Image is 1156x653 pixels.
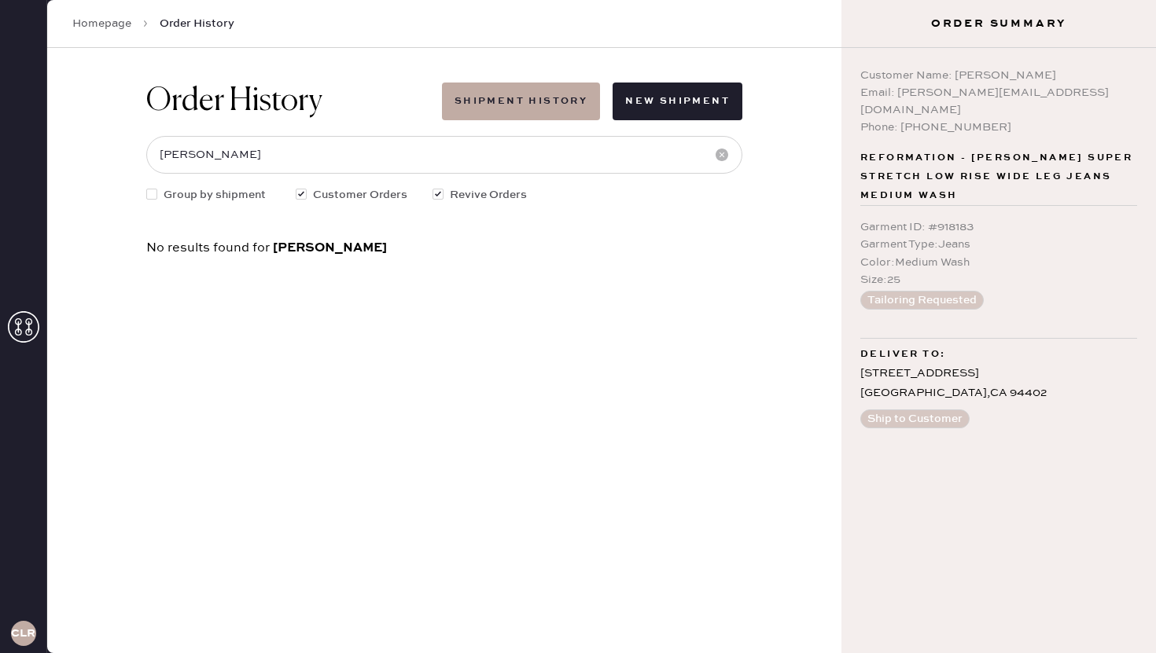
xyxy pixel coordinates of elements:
div: Email: [PERSON_NAME][EMAIL_ADDRESS][DOMAIN_NAME] [860,84,1137,119]
h3: CLR [11,628,35,639]
span: [PERSON_NAME] [273,240,387,255]
iframe: Front Chat [1081,582,1149,650]
button: Tailoring Requested [860,291,984,310]
div: Garment Type : Jeans [860,236,1137,253]
div: Color : Medium Wash [860,254,1137,271]
span: Order History [160,16,234,31]
h1: Order History [146,83,322,120]
h3: Order Summary [841,16,1156,31]
span: Deliver to: [860,345,945,364]
button: Ship to Customer [860,409,970,428]
div: Phone: [PHONE_NUMBER] [860,119,1137,136]
span: Revive Orders [450,186,527,204]
a: Homepage [72,16,131,31]
button: Shipment History [442,83,600,120]
span: Customer Orders [313,186,407,204]
input: Search by order number, customer name, email or phone number [146,136,742,174]
div: Size : 25 [860,271,1137,288]
div: Garment ID : # 918183 [860,218,1137,236]
button: New Shipment [613,83,742,120]
div: [STREET_ADDRESS] [GEOGRAPHIC_DATA] , CA 94402 [860,364,1137,403]
span: Group by shipment [164,186,266,204]
div: Customer Name: [PERSON_NAME] [860,67,1137,84]
span: Reformation - [PERSON_NAME] Super Stretch Low Rise Wide Leg Jeans Medium Wash [860,149,1137,205]
div: No results found for [146,241,742,255]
